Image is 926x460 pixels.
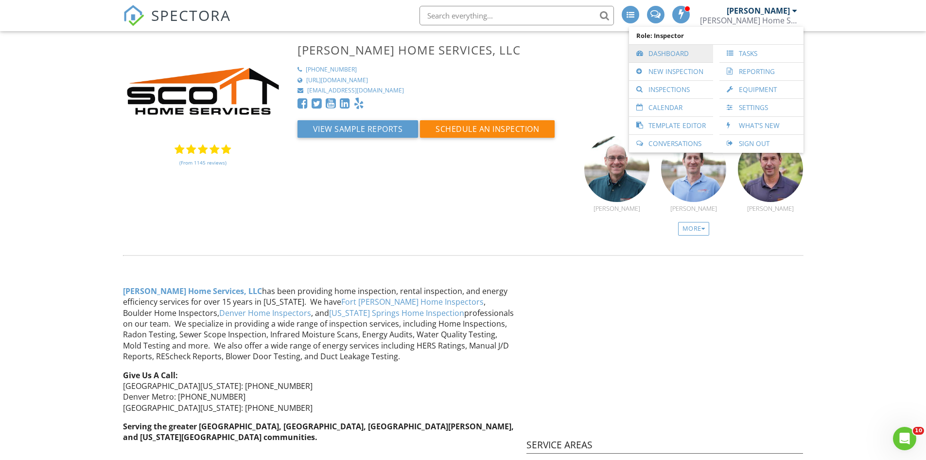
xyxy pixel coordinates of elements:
[219,308,311,318] a: Denver Home Inspectors
[661,136,726,202] img: dave_new_sq_close.jpg
[297,120,419,138] button: View Sample Reports
[123,421,514,442] strong: Serving the greater [GEOGRAPHIC_DATA], [GEOGRAPHIC_DATA], [GEOGRAPHIC_DATA][PERSON_NAME], and [US...
[727,6,790,16] div: [PERSON_NAME]
[123,5,144,26] img: The Best Home Inspection Software - Spectora
[634,27,799,44] span: Role: Inspector
[738,194,803,212] a: [PERSON_NAME]
[123,13,231,34] a: SPECTORA
[584,204,649,212] div: [PERSON_NAME]
[179,154,227,171] a: (From 1145 reviews)
[913,427,924,435] span: 10
[724,63,799,80] a: Reporting
[700,16,797,25] div: Scott Home Services, LLC
[724,117,799,134] a: What's New
[123,370,515,414] p: [GEOGRAPHIC_DATA][US_STATE]: [PHONE_NUMBER] Denver Metro: [PHONE_NUMBER] [GEOGRAPHIC_DATA][US_STA...
[661,194,726,212] a: [PERSON_NAME]
[151,5,231,25] span: SPECTORA
[123,370,178,381] strong: Give Us A Call:
[724,45,799,62] a: Tasks
[307,87,404,95] div: [EMAIL_ADDRESS][DOMAIN_NAME]
[297,76,573,85] a: [URL][DOMAIN_NAME]
[678,222,710,236] div: More
[634,135,708,152] a: Conversations
[297,127,420,137] a: View Sample Reports
[634,63,708,80] a: New Inspection
[584,194,649,212] a: [PERSON_NAME]
[297,43,573,56] h3: [PERSON_NAME] Home Services, LLC
[329,308,464,318] a: [US_STATE] Springs Home Inspection
[738,204,803,212] div: [PERSON_NAME]
[123,286,515,362] p: has been providing home inspection, rental inspection, and energy efficiency services for over 15...
[634,117,708,134] a: Template Editor
[123,286,262,296] a: [PERSON_NAME] Home Services, LLC
[634,45,708,62] a: Dashboard
[738,136,803,202] img: 1000065048.jpg
[634,81,708,98] a: Inspections
[341,296,484,307] a: Fort [PERSON_NAME] Home Inspectors
[661,204,726,212] div: [PERSON_NAME]
[724,135,799,152] a: Sign Out
[420,120,555,138] button: Schedule an Inspection
[123,43,283,139] img: HS_logo_Black_w_background.png
[297,66,573,74] a: [PHONE_NUMBER]
[724,99,799,116] a: Settings
[419,6,614,25] input: Search everything...
[634,99,708,116] a: Calendar
[297,87,573,95] a: [EMAIL_ADDRESS][DOMAIN_NAME]
[420,127,555,137] a: Schedule an Inspection
[584,136,649,202] img: todd_new_sq_closer.jpg
[306,76,368,85] div: [URL][DOMAIN_NAME]
[724,81,799,98] a: Equipment
[893,427,916,450] iframe: Intercom live chat
[306,66,357,74] div: [PHONE_NUMBER]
